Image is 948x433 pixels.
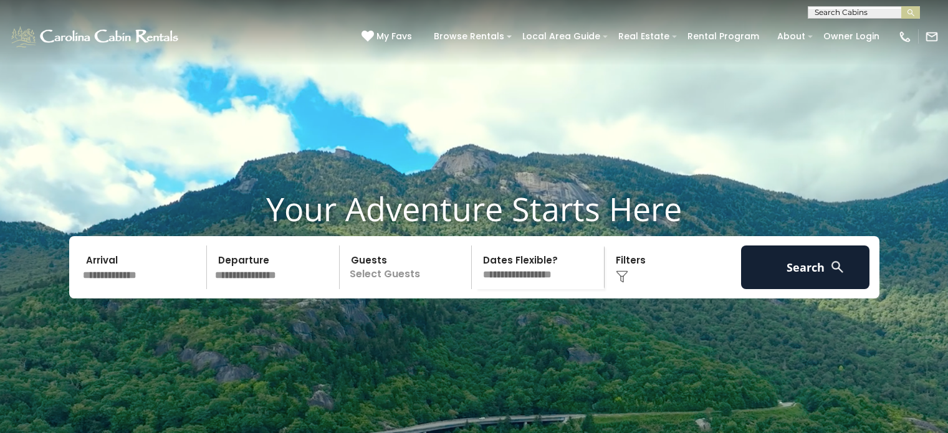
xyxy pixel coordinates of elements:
img: mail-regular-white.png [925,30,939,44]
span: My Favs [376,30,412,43]
h1: Your Adventure Starts Here [9,189,939,228]
a: Local Area Guide [516,27,606,46]
a: Rental Program [681,27,765,46]
a: Real Estate [612,27,676,46]
a: My Favs [361,30,415,44]
img: phone-regular-white.png [898,30,912,44]
img: search-regular-white.png [830,259,845,275]
p: Select Guests [343,245,472,289]
img: White-1-1-2.png [9,24,182,49]
a: About [771,27,812,46]
a: Browse Rentals [428,27,510,46]
button: Search [741,245,870,289]
a: Owner Login [817,27,886,46]
img: filter--v1.png [616,270,628,283]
